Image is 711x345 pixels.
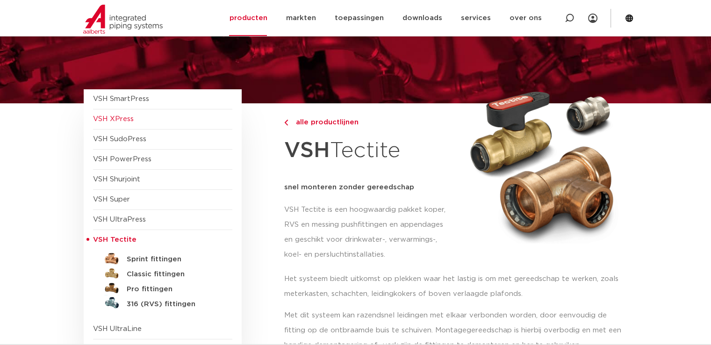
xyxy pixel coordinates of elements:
[284,202,453,262] p: VSH Tectite is een hoogwaardig pakket koper, RVS en messing pushfittingen en appendages en geschi...
[127,285,219,294] h5: Pro fittingen
[127,270,219,279] h5: Classic fittingen
[127,300,219,309] h5: 316 (RVS) fittingen
[284,120,288,126] img: chevron-right.svg
[284,133,453,169] h1: Tectite
[93,156,151,163] a: VSH PowerPress
[93,216,146,223] a: VSH UltraPress
[93,265,232,280] a: Classic fittingen
[93,136,146,143] a: VSH SudoPress
[93,236,136,243] span: VSH Tectite
[93,115,134,122] a: VSH XPress
[93,250,232,265] a: Sprint fittingen
[93,196,130,203] a: VSH Super
[93,325,142,332] a: VSH UltraLine
[93,176,140,183] a: VSH Shurjoint
[284,184,414,191] strong: snel monteren zonder gereedschap
[93,95,149,102] a: VSH SmartPress
[284,117,453,128] a: alle productlijnen
[93,280,232,295] a: Pro fittingen
[127,255,219,264] h5: Sprint fittingen
[284,140,330,161] strong: VSH
[284,272,628,302] p: Het systeem biedt uitkomst op plekken waar het lastig is om met gereedschap te werken, zoals mete...
[290,119,359,126] span: alle productlijnen
[93,295,232,310] a: 316 (RVS) fittingen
